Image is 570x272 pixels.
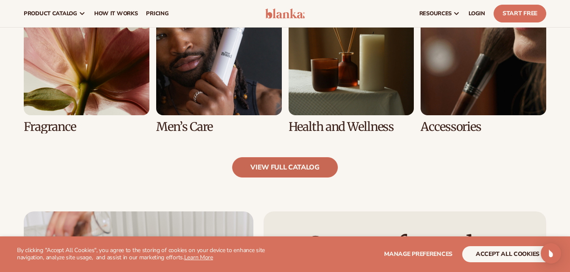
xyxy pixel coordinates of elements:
[24,10,77,17] span: product catalog
[17,247,280,261] p: By clicking "Accept All Cookies", you agree to the storing of cookies on your device to enhance s...
[232,157,338,178] a: view full catalog
[265,8,305,19] img: logo
[541,243,561,264] div: Open Intercom Messenger
[494,5,546,22] a: Start Free
[384,250,452,258] span: Manage preferences
[184,253,213,261] a: Learn More
[94,10,138,17] span: How It Works
[462,246,553,262] button: accept all cookies
[146,10,168,17] span: pricing
[469,10,485,17] span: LOGIN
[419,10,452,17] span: resources
[384,246,452,262] button: Manage preferences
